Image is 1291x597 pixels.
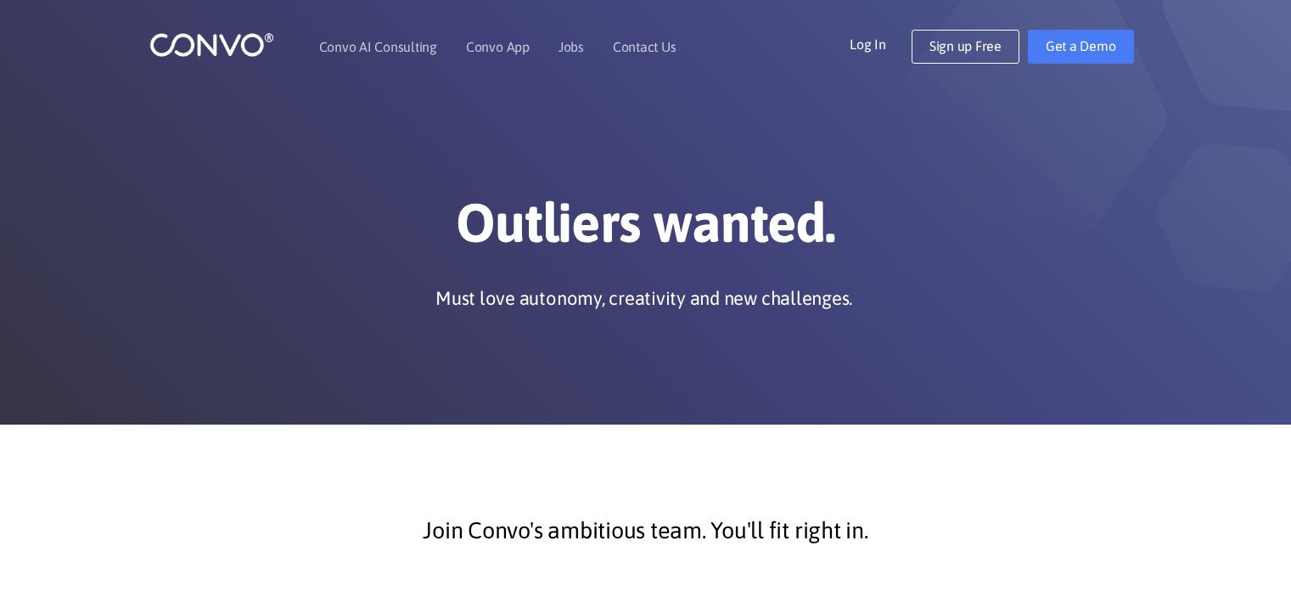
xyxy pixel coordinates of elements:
[466,40,530,54] a: Convo App
[613,40,676,54] a: Contact Us
[319,40,437,54] a: Convo AI Consulting
[435,285,852,311] p: Must love autonomy, creativity and new challenges.
[1028,30,1134,64] a: Get a Demo
[149,31,274,58] img: logo_1.png
[850,30,912,57] a: Log In
[188,510,1104,552] p: Join Convo's ambitious team. You'll fit right in.
[558,40,584,54] a: Jobs
[912,30,1019,64] a: Sign up Free
[175,190,1117,268] h1: Outliers wanted.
